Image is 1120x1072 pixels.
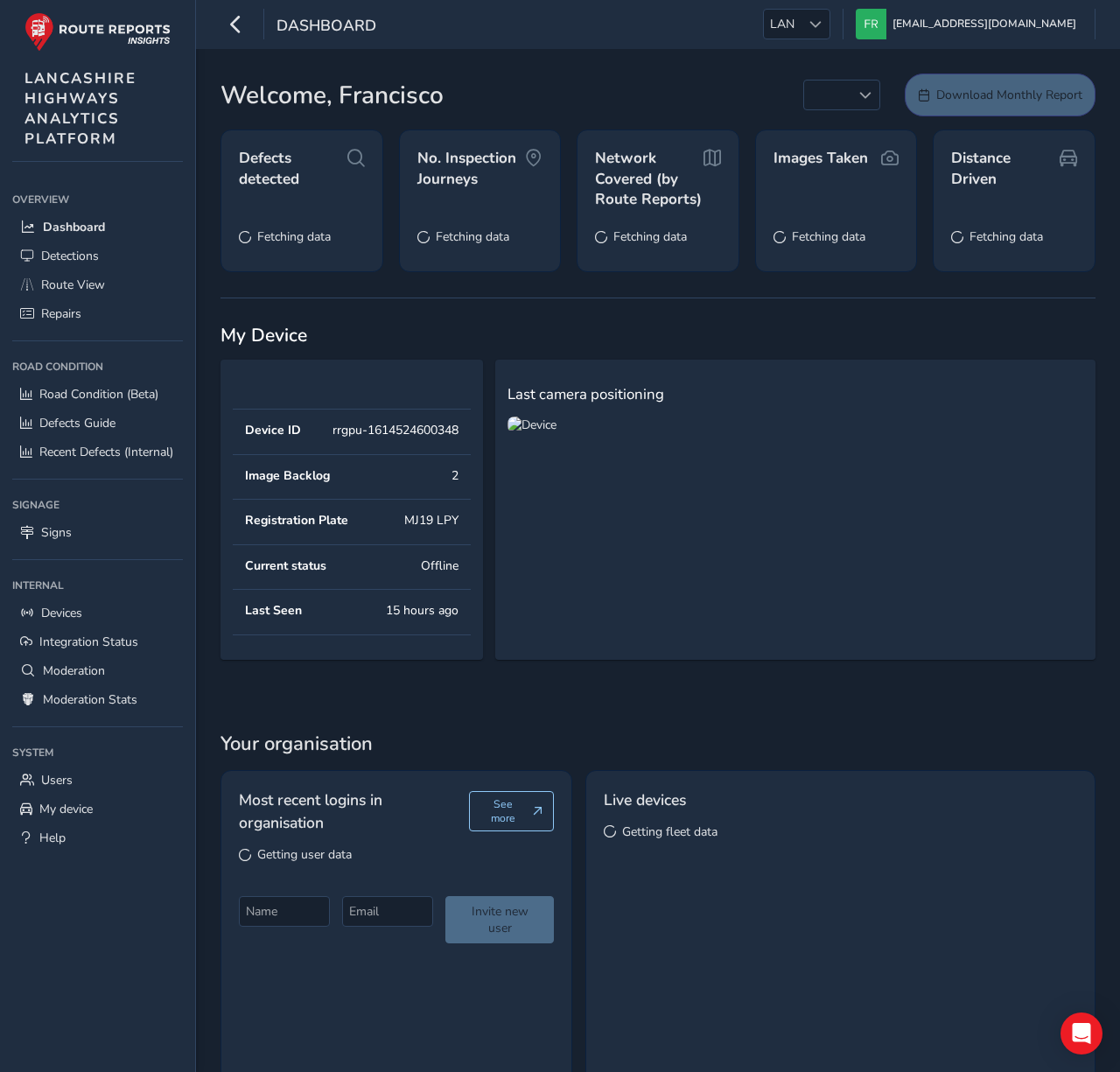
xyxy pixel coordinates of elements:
[24,68,136,149] span: LANCASHIRE HIGHWAYS ANALYTICS PLATFORM
[469,791,554,831] button: See more
[24,12,171,52] img: rr logo
[220,323,307,347] span: My Device
[39,634,138,650] span: Integration Status
[421,557,458,574] div: Offline
[342,896,433,927] input: Email
[245,422,301,438] div: Device ID
[245,602,302,619] div: Last Seen
[12,354,183,380] div: Road Condition
[43,662,105,679] span: Moderation
[43,691,137,708] span: Moderation Stats
[39,830,66,846] span: Help
[12,409,183,438] a: Defects Guide
[39,415,115,431] span: Defects Guide
[386,602,458,619] div: 15 hours ago
[451,467,458,484] div: 2
[39,801,93,817] span: My device
[39,444,173,460] span: Recent Defects (Internal)
[951,148,1060,189] span: Distance Driven
[245,512,348,529] div: Registration Plate
[892,9,1076,39] span: [EMAIL_ADDRESS][DOMAIN_NAME]
[43,219,105,235] span: Dashboard
[41,248,99,264] span: Detections
[12,270,183,299] a: Route View
[12,380,183,409] a: Road Condition (Beta)
[856,9,886,39] img: diamond-layout
[856,9,1082,39] button: [EMAIL_ADDRESS][DOMAIN_NAME]
[220,731,1095,757] span: Your organisation
[792,228,865,245] span: Fetching data
[220,77,444,114] span: Welcome, Francisco
[12,599,183,627] a: Devices
[239,148,347,189] span: Defects detected
[12,213,183,242] a: Dashboard
[764,10,801,39] span: LAN
[417,148,526,189] span: No. Inspection Journeys
[480,797,526,825] span: See more
[12,186,183,213] div: Overview
[41,277,105,293] span: Route View
[604,788,686,811] span: Live devices
[404,512,458,529] div: MJ19 LPY
[41,605,82,621] span: Devices
[41,305,81,322] span: Repairs
[41,524,72,541] span: Signs
[41,772,73,788] span: Users
[12,299,183,328] a: Repairs
[257,846,352,863] span: Getting user data
[507,384,664,404] span: Last camera positioning
[39,386,158,403] span: Road Condition (Beta)
[239,896,330,927] input: Name
[257,228,331,245] span: Fetching data
[622,823,717,840] span: Getting fleet data
[239,788,469,835] span: Most recent logins in organisation
[12,739,183,766] div: System
[436,228,509,245] span: Fetching data
[12,766,183,795] a: Users
[12,572,183,599] div: Internal
[276,15,376,39] span: Dashboard
[12,656,183,685] a: Moderation
[1060,1012,1102,1054] div: Open Intercom Messenger
[12,242,183,270] a: Detections
[969,228,1043,245] span: Fetching data
[12,795,183,823] a: My device
[613,228,687,245] span: Fetching data
[332,422,458,438] div: rrgpu-1614524600348
[245,467,330,484] div: Image Backlog
[12,627,183,656] a: Integration Status
[507,417,556,433] img: Device
[12,685,183,714] a: Moderation Stats
[12,438,183,466] a: Recent Defects (Internal)
[245,557,326,574] div: Current status
[12,492,183,518] div: Signage
[595,148,703,210] span: Network Covered (by Route Reports)
[12,823,183,852] a: Help
[12,518,183,547] a: Signs
[773,148,868,169] span: Images Taken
